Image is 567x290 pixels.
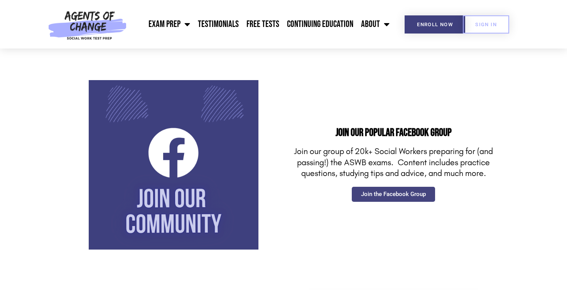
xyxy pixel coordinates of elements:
a: Testimonials [194,15,243,34]
span: Join the Facebook Group [361,191,426,197]
span: SIGN IN [475,22,497,27]
a: Continuing Education [283,15,357,34]
span: Enroll Now [417,22,453,27]
nav: Menu [130,15,393,34]
h2: Join Our Popular Facebook Group [287,127,499,138]
a: Free Tests [243,15,283,34]
a: About [357,15,393,34]
p: Join our group of 20k+ Social Workers preparing for (and passing!) the ASWB exams. Content includ... [287,146,499,179]
a: Enroll Now [405,15,465,34]
a: Exam Prep [145,15,194,34]
a: Join the Facebook Group [352,187,435,202]
a: SIGN IN [463,15,509,34]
